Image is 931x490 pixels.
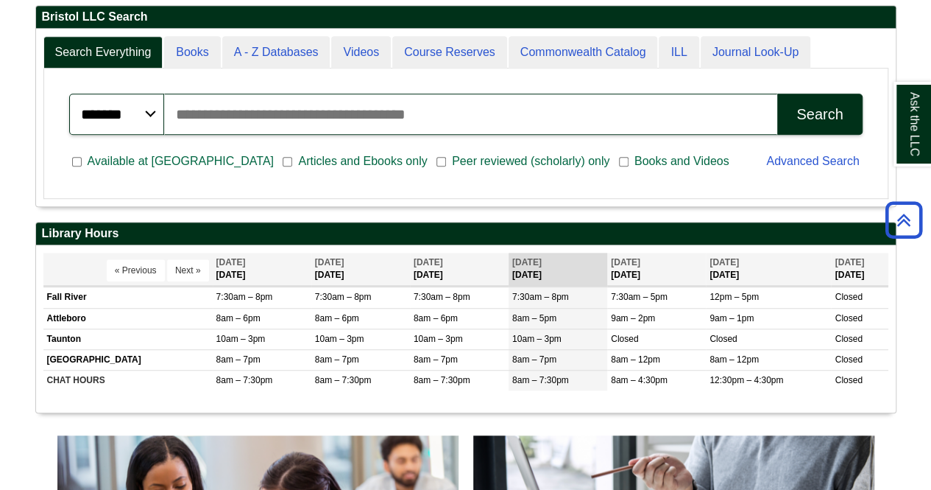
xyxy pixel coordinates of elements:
span: 8am – 6pm [216,313,261,323]
a: Back to Top [880,210,927,230]
a: ILL [659,36,698,69]
th: [DATE] [509,253,607,286]
h2: Bristol LLC Search [36,6,896,29]
span: 9am – 1pm [709,313,754,323]
span: 8am – 7pm [315,354,359,365]
span: [DATE] [414,257,443,267]
span: Closed [835,334,862,344]
span: 7:30am – 8pm [315,292,372,302]
span: 8am – 7:30pm [414,375,470,385]
input: Articles and Ebooks only [283,155,292,169]
span: 9am – 2pm [611,313,655,323]
input: Books and Videos [619,155,629,169]
td: CHAT HOURS [43,370,213,391]
td: [GEOGRAPHIC_DATA] [43,349,213,370]
span: 12pm – 5pm [709,292,759,302]
span: Closed [709,334,737,344]
input: Available at [GEOGRAPHIC_DATA] [72,155,82,169]
span: [DATE] [611,257,640,267]
td: Attleboro [43,308,213,329]
span: 8am – 7:30pm [512,375,569,385]
button: Search [777,94,862,135]
div: Search [796,106,843,123]
span: 8am – 7pm [216,354,261,365]
span: Peer reviewed (scholarly) only [446,153,615,170]
span: 12:30pm – 4:30pm [709,375,783,385]
span: 8am – 5pm [512,313,556,323]
a: Books [164,36,220,69]
span: Closed [835,354,862,365]
a: A - Z Databases [222,36,330,69]
th: [DATE] [831,253,888,286]
span: Closed [835,313,862,323]
span: 10am – 3pm [414,334,463,344]
span: 10am – 3pm [512,334,562,344]
a: Commonwealth Catalog [509,36,658,69]
button: Next » [167,259,209,281]
span: 7:30am – 8pm [414,292,470,302]
span: 8am – 6pm [414,313,458,323]
span: Closed [835,292,862,302]
span: 8am – 7:30pm [315,375,372,385]
span: Books and Videos [629,153,735,170]
th: [DATE] [213,253,311,286]
span: [DATE] [835,257,864,267]
th: [DATE] [311,253,410,286]
span: 8am – 7pm [414,354,458,365]
a: Search Everything [43,36,163,69]
span: 10am – 3pm [315,334,364,344]
span: 8am – 4:30pm [611,375,668,385]
span: [DATE] [709,257,739,267]
span: 8am – 7:30pm [216,375,273,385]
span: [DATE] [512,257,542,267]
th: [DATE] [706,253,831,286]
span: 8am – 7pm [512,354,556,365]
input: Peer reviewed (scholarly) only [436,155,446,169]
button: « Previous [107,259,165,281]
span: [DATE] [315,257,344,267]
a: Videos [331,36,391,69]
span: Articles and Ebooks only [292,153,433,170]
span: 10am – 3pm [216,334,266,344]
th: [DATE] [607,253,706,286]
th: [DATE] [410,253,509,286]
span: 7:30am – 5pm [611,292,668,302]
span: 7:30am – 8pm [216,292,273,302]
span: [DATE] [216,257,246,267]
span: 8am – 6pm [315,313,359,323]
span: 8am – 12pm [709,354,759,365]
span: Available at [GEOGRAPHIC_DATA] [82,153,280,170]
span: Closed [611,334,638,344]
span: 7:30am – 8pm [512,292,569,302]
a: Journal Look-Up [701,36,810,69]
a: Advanced Search [766,155,859,167]
span: 8am – 12pm [611,354,660,365]
td: Fall River [43,287,213,308]
td: Taunton [43,329,213,349]
span: Closed [835,375,862,385]
h2: Library Hours [36,223,896,245]
a: Course Reserves [392,36,507,69]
